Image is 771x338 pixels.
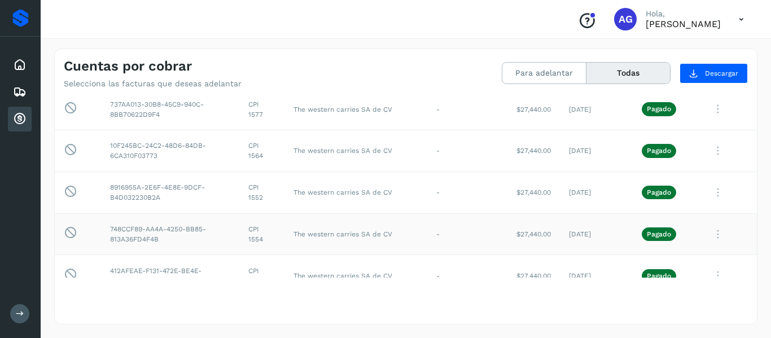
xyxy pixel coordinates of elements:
td: The western carries SA de CV [284,213,427,255]
td: CPI 1564 [239,130,284,172]
td: CPI 1553 [239,255,284,297]
td: 8916955A-2E6F-4E8E-9DCF-B4D032230B2A [101,172,239,213]
td: - [427,255,507,297]
td: $27,440.00 [507,89,560,130]
p: Pagado [647,272,671,280]
td: The western carries SA de CV [284,89,427,130]
td: [DATE] [560,130,633,172]
td: CPI 1577 [239,89,284,130]
h4: Cuentas por cobrar [64,58,192,74]
p: Pagado [647,105,671,113]
td: [DATE] [560,255,633,297]
td: $27,440.00 [507,130,560,172]
td: The western carries SA de CV [284,172,427,213]
p: Pagado [647,147,671,155]
p: Hola, [646,9,721,19]
td: The western carries SA de CV [284,130,427,172]
button: Para adelantar [502,63,586,84]
td: $27,440.00 [507,172,560,213]
span: Descargar [705,68,738,78]
td: [DATE] [560,172,633,213]
button: Todas [586,63,670,84]
p: Pagado [647,188,671,196]
td: The western carries SA de CV [284,255,427,297]
td: - [427,213,507,255]
td: 412AFEAE-F131-472E-BE4E-9EF7E89DA832 [101,255,239,297]
td: - [427,130,507,172]
td: CPI 1554 [239,213,284,255]
p: Pagado [647,230,671,238]
td: - [427,172,507,213]
button: Descargar [680,63,748,84]
div: Cuentas por cobrar [8,107,32,131]
td: [DATE] [560,213,633,255]
td: $27,440.00 [507,213,560,255]
p: ALFONSO García Flores [646,19,721,29]
div: Embarques [8,80,32,104]
td: - [427,89,507,130]
td: 10F245BC-24C2-48D6-84DB-6CA310F03773 [101,130,239,172]
td: CPI 1552 [239,172,284,213]
td: $27,440.00 [507,255,560,297]
p: Selecciona las facturas que deseas adelantar [64,79,242,89]
td: 748CCF89-AA4A-4250-BB85-813A36FD4F4B [101,213,239,255]
td: 737AA013-30B8-45C9-940C-8BB70622D9F4 [101,89,239,130]
td: [DATE] [560,89,633,130]
div: Inicio [8,52,32,77]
